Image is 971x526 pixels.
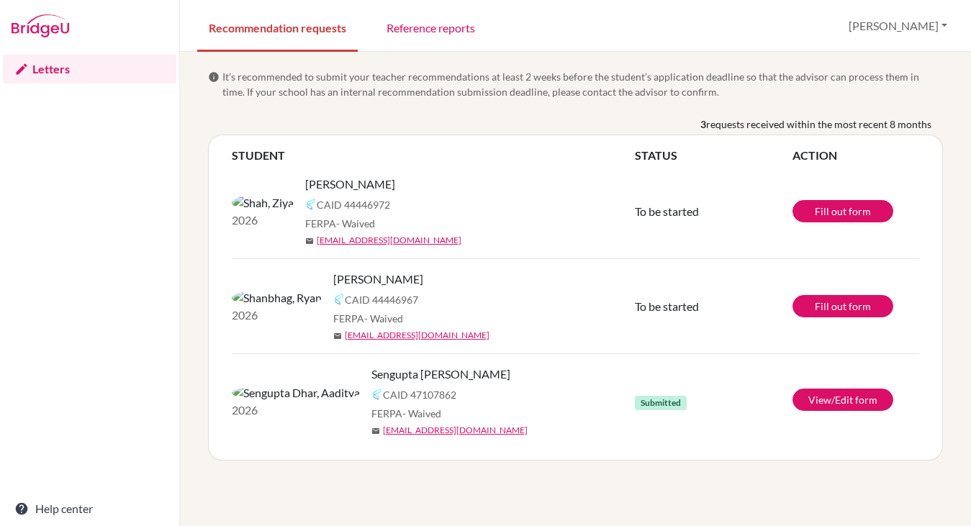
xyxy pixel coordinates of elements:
[792,200,893,222] a: Fill out form
[842,12,954,40] button: [PERSON_NAME]
[333,332,342,340] span: mail
[371,389,383,400] img: Common App logo
[336,217,375,230] span: - Waived
[333,294,345,305] img: Common App logo
[371,406,441,421] span: FERPA
[197,2,358,52] a: Recommendation requests
[232,289,322,307] img: Shanbhag, Ryan
[700,117,706,132] b: 3
[317,234,461,247] a: [EMAIL_ADDRESS][DOMAIN_NAME]
[364,312,403,325] span: - Waived
[383,387,456,402] span: CAID 47107862
[305,237,314,245] span: mail
[383,424,528,437] a: [EMAIL_ADDRESS][DOMAIN_NAME]
[305,199,317,210] img: Common App logo
[402,407,441,420] span: - Waived
[792,147,919,164] th: ACTION
[371,427,380,435] span: mail
[208,71,220,83] span: info
[3,494,176,523] a: Help center
[706,117,931,132] span: requests received within the most recent 8 months
[333,311,403,326] span: FERPA
[232,307,322,324] p: 2026
[375,2,487,52] a: Reference reports
[792,295,893,317] a: Fill out form
[232,147,635,164] th: STUDENT
[305,176,395,193] span: [PERSON_NAME]
[232,402,360,419] p: 2026
[345,292,418,307] span: CAID 44446967
[305,216,375,231] span: FERPA
[792,389,893,411] a: View/Edit form
[317,197,390,212] span: CAID 44446972
[371,366,510,383] span: Sengupta [PERSON_NAME]
[232,212,294,229] p: 2026
[635,396,687,410] span: Submitted
[333,271,423,288] span: [PERSON_NAME]
[232,194,294,212] img: Shah, Ziya
[232,384,360,402] img: Sengupta Dhar, Aaditya
[635,299,699,313] span: To be started
[635,147,792,164] th: STATUS
[12,14,69,37] img: Bridge-U
[345,329,489,342] a: [EMAIL_ADDRESS][DOMAIN_NAME]
[3,55,176,83] a: Letters
[222,69,943,99] span: It’s recommended to submit your teacher recommendations at least 2 weeks before the student’s app...
[635,204,699,218] span: To be started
